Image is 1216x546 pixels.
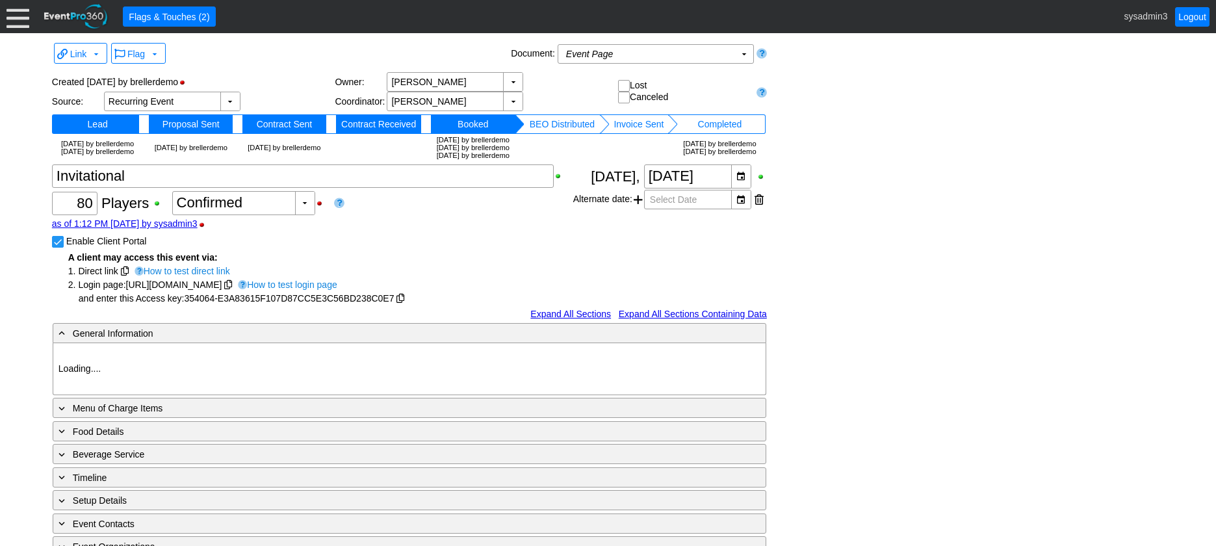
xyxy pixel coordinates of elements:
[610,114,668,134] td: Change status to Invoice Sent
[242,114,326,134] td: Change status to Contract Sent
[56,134,140,161] td: [DATE] by brellerdemo [DATE] by brellerdemo
[73,426,124,437] span: Food Details
[530,309,611,319] a: Expand All Sections
[73,473,107,483] span: Timeline
[757,172,767,181] div: Show Event Date when printing; click to hide Event Date when printing.
[70,49,87,59] span: Link
[68,279,126,290] span: 2. Login page:
[634,190,643,209] span: Add another alternate date
[73,519,135,529] span: Event Contacts
[149,114,233,134] td: Change status to Proposal Sent
[6,5,29,28] div: Menu: Click or 'Crtl+M' to toggle menu open/close
[335,77,387,87] div: Owner:
[573,188,767,211] div: Alternate date:
[591,168,640,185] span: [DATE],
[57,46,102,60] span: Link
[68,252,218,263] span: A client may access this event via:
[184,293,394,304] span: 354064-E3A83615F107D87CC5E3C56BD238C0E7
[755,190,764,209] div: Remove this date
[56,400,710,415] div: Menu of Charge Items
[101,195,149,211] span: Players
[335,96,387,107] div: Coordinator:
[198,220,213,229] div: Hide Guest Count Stamp when printing; click to show Guest Count Stamp when printing.
[678,134,762,161] td: [DATE] by brellerdemo [DATE] by brellerdemo
[508,44,558,66] div: Document:
[618,80,751,104] div: Lost Canceled
[126,10,212,23] span: Flags & Touches (2)
[52,72,335,92] div: Created [DATE] by brellerdemo
[131,265,230,276] a: How to test direct link
[1124,10,1168,21] span: sysadmin3
[554,172,569,181] div: Show Event Title when printing; click to hide Event Title when printing.
[315,199,330,208] div: Hide Guest Count Status when printing; click to show Guest Count Status when printing.
[52,96,104,107] div: Source:
[396,294,404,303] span: Copy Access Key
[68,293,185,304] span: and enter this Access key:
[126,279,222,290] span: [URL][DOMAIN_NAME]
[242,134,326,161] td: [DATE] by brellerdemo
[647,190,699,209] span: Select Date
[566,49,613,59] i: Event Page
[68,266,118,276] span: 1. Direct link
[56,493,710,508] div: Setup Details
[52,218,198,229] a: as of 1:12 PM [DATE] by sysadmin3
[678,114,762,134] td: Change status to Completed
[153,199,168,208] div: Show Guest Count when printing; click to hide Guest Count when printing.
[73,449,145,460] span: Beverage Service
[66,236,147,246] label: Enable Client Portal
[42,2,110,31] img: EventPro360
[73,495,127,506] span: Setup Details
[127,49,145,59] span: Flag
[178,78,193,87] div: Hide Status Bar when printing; click to show Status Bar when printing.
[121,266,129,276] span: Copy Direct Link
[56,424,710,439] div: Food Details
[149,134,233,161] td: [DATE] by brellerdemo
[1175,7,1210,27] a: Logout
[114,46,160,60] span: Flag
[431,114,515,134] td: Change status to Booked
[56,516,710,531] div: Event Contacts
[56,470,710,485] div: Timeline
[73,403,163,413] span: Menu of Charge Items
[56,114,140,134] td: Change status to Lead
[56,326,710,341] div: General Information
[336,114,422,134] td: Change status to Contract Received
[58,362,760,376] p: Loading....
[619,309,767,319] a: Expand All Sections Containing Data
[224,280,232,289] span: Copy Login Link
[431,134,515,161] td: [DATE] by brellerdemo [DATE] by brellerdemo [DATE] by brellerdemo
[73,328,153,339] span: General Information
[524,114,600,134] td: Change status to BEO Distributed
[235,278,337,290] a: How to test login page
[56,447,710,461] div: Beverage Service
